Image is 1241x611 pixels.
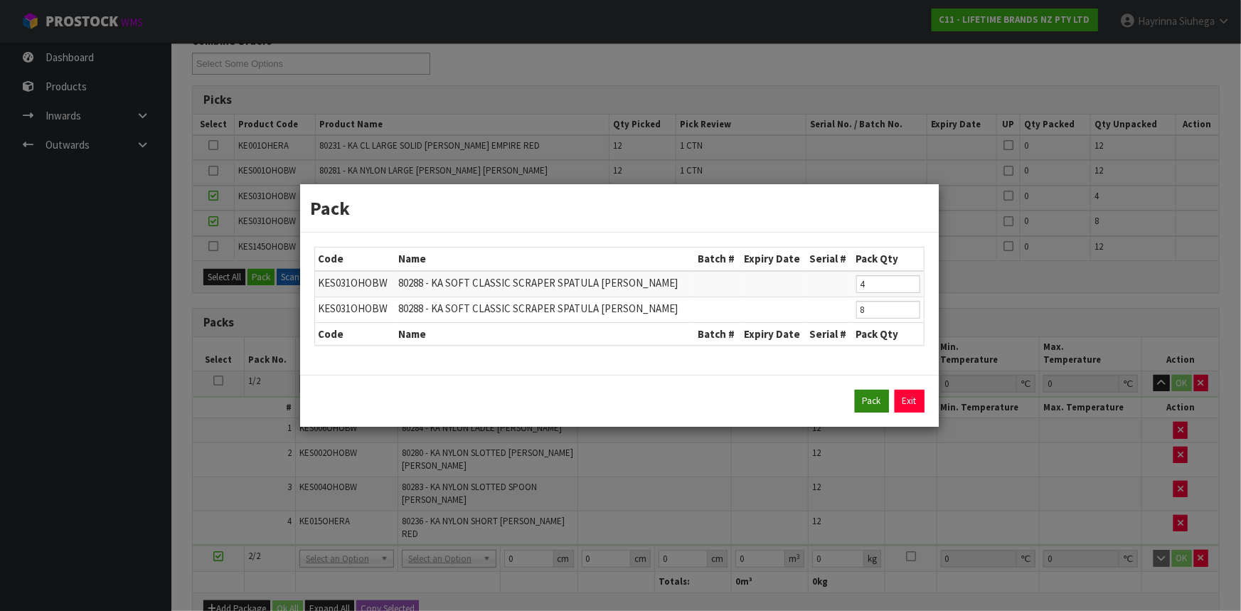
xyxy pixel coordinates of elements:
th: Batch # [694,322,740,345]
th: Code [315,248,395,270]
th: Name [395,322,694,345]
th: Name [395,248,694,270]
th: Serial # [806,322,853,345]
th: Pack Qty [853,322,924,345]
span: 80288 - KA SOFT CLASSIC SCRAPER SPATULA [PERSON_NAME] [398,276,678,289]
span: 80288 - KA SOFT CLASSIC SCRAPER SPATULA [PERSON_NAME] [398,302,678,315]
th: Code [315,322,395,345]
span: KES031OHOBW [319,276,388,289]
th: Expiry Date [740,322,806,345]
button: Pack [855,390,889,413]
th: Serial # [806,248,853,270]
span: KES031OHOBW [319,302,388,315]
h3: Pack [311,195,928,221]
a: Exit [895,390,925,413]
th: Batch # [694,248,740,270]
th: Expiry Date [740,248,806,270]
th: Pack Qty [853,248,924,270]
